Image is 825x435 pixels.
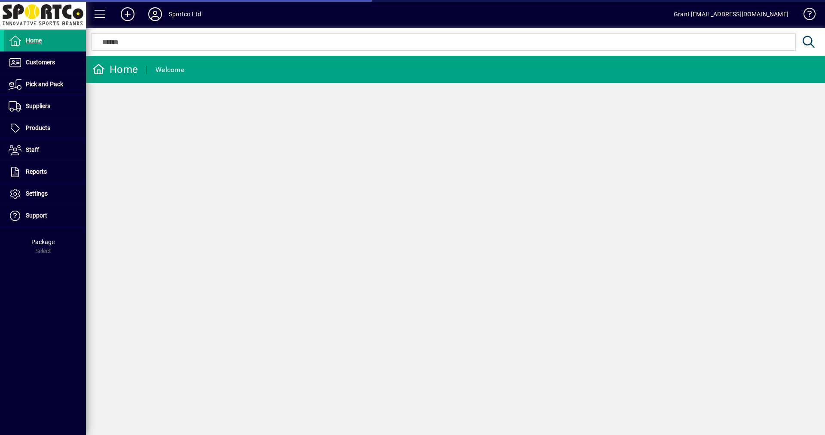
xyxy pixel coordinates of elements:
span: Suppliers [26,103,50,109]
span: Products [26,124,50,131]
span: Pick and Pack [26,81,63,88]
span: Support [26,212,47,219]
a: Customers [4,52,86,73]
a: Pick and Pack [4,74,86,95]
a: Support [4,205,86,227]
span: Reports [26,168,47,175]
span: Home [26,37,42,44]
a: Settings [4,183,86,205]
a: Staff [4,139,86,161]
div: Sportco Ltd [169,7,201,21]
span: Package [31,239,55,245]
a: Knowledge Base [797,2,814,30]
span: Customers [26,59,55,66]
a: Reports [4,161,86,183]
span: Staff [26,146,39,153]
div: Grant [EMAIL_ADDRESS][DOMAIN_NAME] [674,7,788,21]
button: Profile [141,6,169,22]
div: Home [92,63,138,76]
button: Add [114,6,141,22]
span: Settings [26,190,48,197]
div: Welcome [156,63,184,77]
a: Suppliers [4,96,86,117]
a: Products [4,118,86,139]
